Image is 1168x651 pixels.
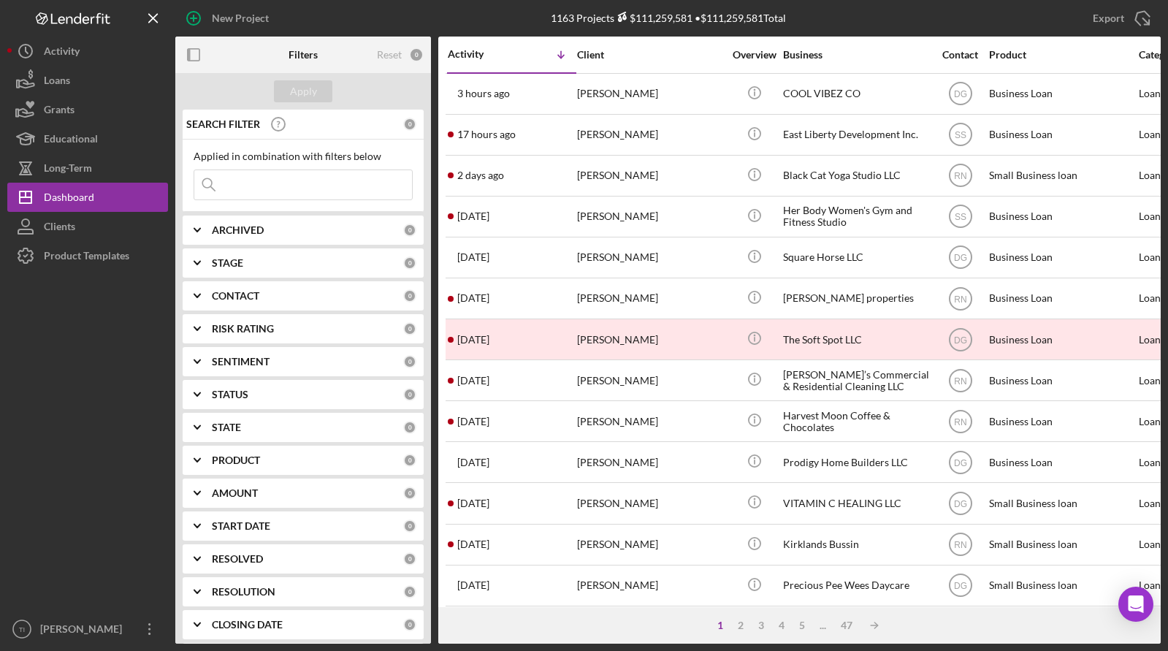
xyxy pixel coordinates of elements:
button: New Project [175,4,283,33]
time: 2025-10-05 21:40 [457,170,504,181]
div: [PERSON_NAME] [37,614,131,647]
div: [PERSON_NAME] [577,402,723,441]
div: Harvest Moon Coffee & Chocolates [783,402,929,441]
div: Business Loan [989,279,1135,318]
button: Apply [274,80,332,102]
div: Prodigy Home Builders LLC [783,443,929,481]
time: 2025-10-01 17:09 [457,538,489,550]
div: 0 [403,289,416,302]
text: RN [954,294,966,304]
div: Her Body Women's Gym and Fitness Studio [783,197,929,236]
b: PRODUCT [212,454,260,466]
b: RESOLUTION [212,586,275,598]
button: Loans [7,66,168,95]
div: [PERSON_NAME]’s Commercial & Residential Cleaning LLC [783,361,929,400]
div: New Project [212,4,269,33]
div: Grants [44,95,75,128]
time: 2025-10-04 13:53 [457,210,489,222]
div: 0 [403,585,416,598]
text: DG [954,457,967,468]
div: Long-Term [44,153,92,186]
text: DG [954,253,967,263]
div: [PERSON_NAME] [577,156,723,195]
div: 0 [403,454,416,467]
text: DG [954,335,967,345]
div: 0 [409,47,424,62]
div: [PERSON_NAME] [577,566,723,605]
div: $111,259,581 [614,12,692,24]
div: Business [783,49,929,61]
b: RISK RATING [212,323,274,335]
div: Activity [44,37,80,69]
b: ARCHIVED [212,224,264,236]
time: 2025-10-03 16:53 [457,334,489,346]
button: Grants [7,95,168,124]
div: Open Intercom Messenger [1118,587,1153,622]
div: 2 [730,620,751,631]
div: Business Loan [989,238,1135,277]
div: Business Loan [989,75,1135,113]
div: Business Loan [989,197,1135,236]
div: [PERSON_NAME] [577,525,723,564]
time: 2025-10-03 17:56 [457,251,489,263]
div: Dashboard [44,183,94,216]
button: TI[PERSON_NAME] [7,614,168,644]
text: TI [19,625,26,633]
time: 2025-10-06 21:13 [457,129,516,140]
button: Activity [7,37,168,66]
b: AMOUNT [212,487,258,499]
div: Activity [448,48,512,60]
button: Dashboard [7,183,168,212]
div: [PERSON_NAME] [577,197,723,236]
b: Filters [289,49,318,61]
div: Business Loan [989,607,1135,646]
b: SEARCH FILTER [186,118,260,130]
b: RESOLVED [212,553,263,565]
div: 1163 Projects • $111,259,581 Total [551,12,786,24]
text: DG [954,89,967,99]
div: Kirklands Bussin [783,525,929,564]
div: 0 [403,256,416,270]
button: Long-Term [7,153,168,183]
div: 0 [403,519,416,533]
div: 1 [710,620,730,631]
time: 2025-10-01 15:24 [457,579,489,591]
div: 4 [771,620,792,631]
div: Loans [44,66,70,99]
div: Client [577,49,723,61]
div: Precious Pee Wees Daycare [783,566,929,605]
div: Product Templates [44,241,129,274]
div: 0 [403,224,416,237]
time: 2025-10-01 21:01 [457,498,489,509]
div: Square Horse LLC [783,238,929,277]
div: [PERSON_NAME] properties [783,279,929,318]
div: Small Business loan [989,156,1135,195]
div: Clients [44,212,75,245]
b: STATUS [212,389,248,400]
div: [PERSON_NAME] [577,320,723,359]
div: [PERSON_NAME] [577,484,723,522]
button: Educational [7,124,168,153]
div: Business Loan [989,320,1135,359]
text: RN [954,376,966,386]
div: 0 [403,355,416,368]
time: 2025-10-03 12:24 [457,416,489,427]
text: RN [954,416,966,427]
a: Product Templates [7,241,168,270]
div: Educational [44,124,98,157]
div: Small Business loan [989,566,1135,605]
div: [PERSON_NAME] [577,607,723,646]
div: Black Cat Yoga Studio LLC [783,156,929,195]
div: Contact [933,49,988,61]
div: Apply [290,80,317,102]
button: Clients [7,212,168,241]
div: Business Loan [989,443,1135,481]
div: VITAMIN C HEALING LLC [783,484,929,522]
div: Export [1093,4,1124,33]
time: 2025-10-03 12:48 [457,375,489,387]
